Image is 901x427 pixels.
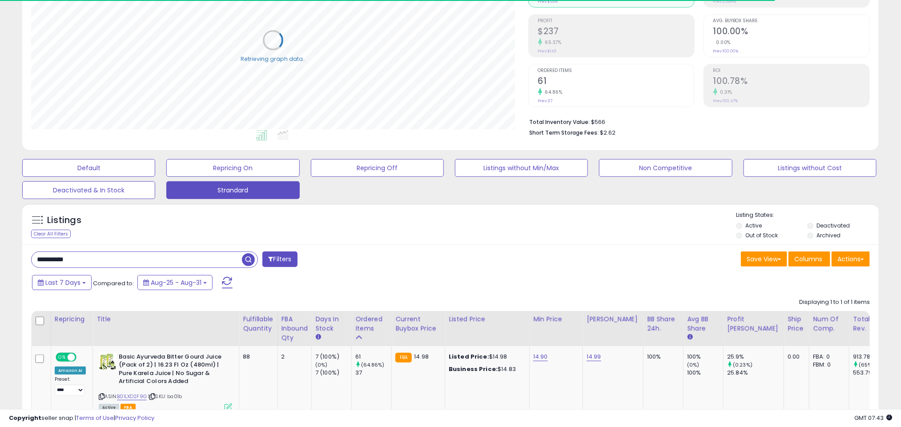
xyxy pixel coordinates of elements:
[713,76,869,88] h2: 100.78%
[533,315,579,324] div: Min Price
[600,128,616,137] span: $2.62
[315,369,351,377] div: 7 (100%)
[538,48,557,54] small: Prev: $143
[31,230,71,238] div: Clear All Filters
[713,19,869,24] span: Avg. Buybox Share
[817,231,841,239] label: Archived
[32,275,92,290] button: Last 7 Days
[115,414,154,422] a: Privacy Policy
[854,414,892,422] span: 2025-09-8 07:43 GMT
[713,48,739,54] small: Prev: 100.00%
[395,353,412,363] small: FBA
[56,353,68,361] span: ON
[355,369,391,377] div: 37
[93,279,134,287] span: Compared to:
[713,98,738,104] small: Prev: 100.47%
[647,353,676,361] div: 100%
[243,353,270,361] div: 88
[813,361,842,369] div: FBM: 0
[449,353,523,361] div: $14.98
[455,159,588,177] button: Listings without Min/Max
[853,369,889,377] div: 553.79
[530,116,863,127] li: $566
[687,369,723,377] div: 100%
[121,404,136,411] span: FBA
[315,361,328,368] small: (0%)
[746,231,778,239] label: Out of Stock
[47,214,81,227] h5: Listings
[355,353,391,361] div: 61
[315,315,348,333] div: Days In Stock
[97,315,235,324] div: Title
[853,353,889,361] div: 913.78
[449,365,523,373] div: $14.83
[311,159,444,177] button: Repricing Off
[449,365,498,373] b: Business Price:
[542,89,563,96] small: 64.86%
[241,56,306,64] div: Retrieving graph data..
[151,278,201,287] span: Aug-25 - Aug-31
[859,361,874,368] small: (65%)
[22,159,155,177] button: Default
[687,353,723,361] div: 100%
[813,315,845,333] div: Num of Comp.
[9,414,41,422] strong: Copyright
[119,353,227,388] b: Basic Ayurveda Bitter Gourd Juice (Pack of 2) | 16.23 Fl Oz (480ml) | Pure Karela Juice | No Suga...
[713,68,869,73] span: ROI
[687,315,720,333] div: Avg BB Share
[55,376,86,396] div: Preset:
[76,414,114,422] a: Terms of Use
[538,98,553,104] small: Prev: 37
[99,353,117,371] img: 51qkap50rxL._SL40_.jpg
[355,315,388,333] div: Ordered Items
[282,315,308,343] div: FBA inbound Qty
[736,211,879,219] p: Listing States:
[315,353,351,361] div: 7 (100%)
[727,353,784,361] div: 25.9%
[137,275,213,290] button: Aug-25 - Aug-31
[55,367,86,375] div: Amazon AI
[243,315,274,333] div: Fulfillable Quantity
[22,181,155,199] button: Deactivated & In Stock
[727,315,780,333] div: Profit [PERSON_NAME]
[733,361,752,368] small: (0.23%)
[75,353,89,361] span: OFF
[788,315,805,333] div: Ship Price
[315,333,321,341] small: Days In Stock.
[361,361,384,368] small: (64.86%)
[832,251,870,267] button: Actions
[538,26,694,38] h2: $237
[538,19,694,24] span: Profit
[744,159,877,177] button: Listings without Cost
[166,159,299,177] button: Repricing On
[713,39,731,46] small: 0.00%
[817,222,850,229] label: Deactivated
[727,369,784,377] div: 25.84%
[587,315,640,324] div: [PERSON_NAME]
[533,352,548,361] a: 14.90
[813,353,842,361] div: FBA: 0
[647,315,680,333] div: BB Share 24h.
[45,278,80,287] span: Last 7 Days
[853,315,885,333] div: Total Rev.
[713,26,869,38] h2: 100.00%
[788,251,830,267] button: Columns
[788,353,802,361] div: 0.00
[99,404,119,411] span: All listings currently available for purchase on Amazon
[599,159,732,177] button: Non Competitive
[9,414,154,423] div: seller snap | |
[55,315,89,324] div: Repricing
[449,315,526,324] div: Listed Price
[166,181,299,199] button: Strandard
[799,298,870,307] div: Displaying 1 to 1 of 1 items
[414,352,429,361] span: 14.98
[538,76,694,88] h2: 61
[449,352,489,361] b: Listed Price:
[530,129,599,136] b: Short Term Storage Fees:
[687,361,700,368] small: (0%)
[794,255,822,263] span: Columns
[542,39,562,46] small: 65.37%
[262,251,297,267] button: Filters
[746,222,762,229] label: Active
[587,352,601,361] a: 14.99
